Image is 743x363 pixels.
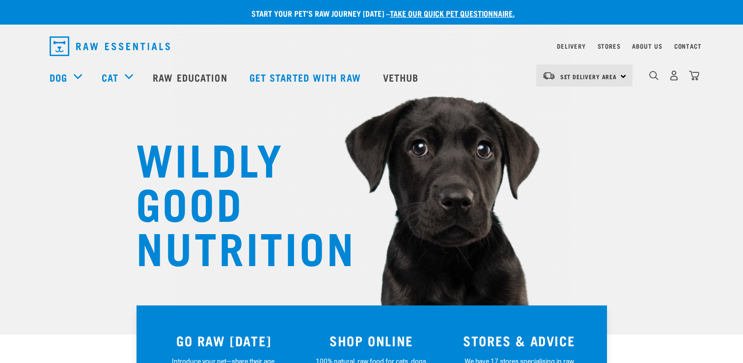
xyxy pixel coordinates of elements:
a: Stores [598,44,621,48]
h3: STORES & ADVICE [451,333,587,348]
a: Get started with Raw [240,58,373,97]
a: Delivery [557,44,585,48]
a: Contact [674,44,702,48]
img: user.png [669,70,679,81]
img: home-icon@2x.png [689,70,699,81]
h3: SHOP ONLINE [303,333,440,348]
a: Dog [50,70,67,85]
h3: GO RAW [DATE] [156,333,292,348]
a: About Us [632,44,662,48]
a: Cat [102,70,118,85]
img: Raw Essentials Logo [50,36,170,56]
a: take our quick pet questionnaire. [390,11,515,15]
img: van-moving.png [542,71,555,80]
span: Set Delivery Area [560,75,617,78]
a: Vethub [373,58,431,97]
img: home-icon-1@2x.png [649,71,659,80]
a: Raw Education [143,58,239,97]
h1: WILDLY GOOD NUTRITION [136,135,332,268]
nav: dropdown navigation [42,32,702,60]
